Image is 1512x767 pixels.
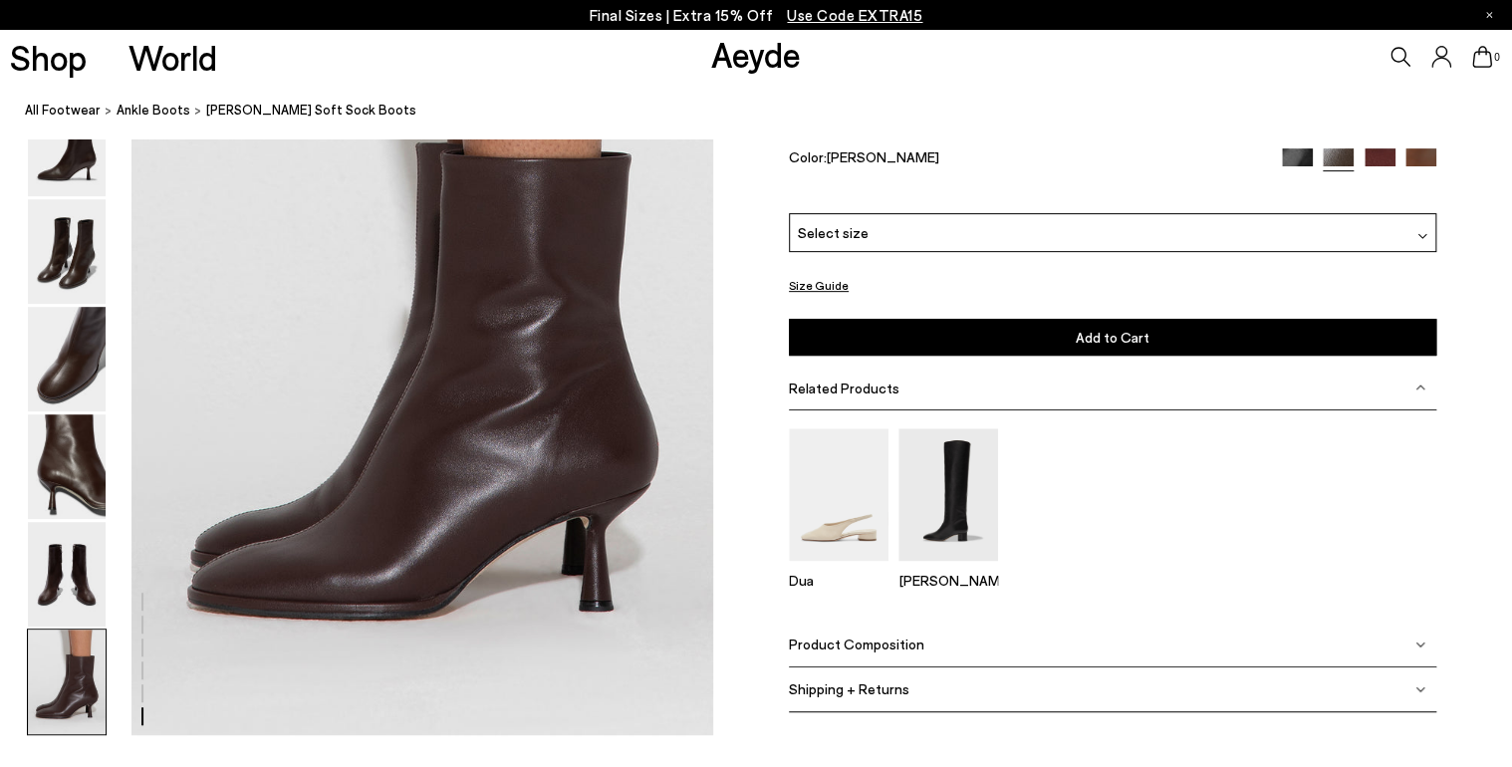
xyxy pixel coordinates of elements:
nav: breadcrumb [25,84,1512,138]
img: Dorothy Soft Sock Boots - Image 4 [28,414,106,519]
img: Willa Leather Over-Knee Boots [898,428,998,561]
p: [PERSON_NAME] [898,572,998,589]
img: svg%3E [1415,383,1425,392]
img: svg%3E [1415,684,1425,694]
img: Dorothy Soft Sock Boots - Image 5 [28,522,106,627]
button: Size Guide [789,273,849,298]
img: svg%3E [1417,231,1427,241]
span: Add to Cart [1076,329,1149,346]
a: All Footwear [25,100,101,121]
div: Color: [789,148,1261,171]
img: Dorothy Soft Sock Boots - Image 1 [28,92,106,196]
a: Dua Slingback Flats Dua [789,547,888,589]
button: Add to Cart [789,319,1436,356]
a: Willa Leather Over-Knee Boots [PERSON_NAME] [898,547,998,589]
span: Shipping + Returns [789,681,909,698]
a: 0 [1472,46,1492,68]
span: Related Products [789,380,899,396]
span: Product Composition [789,637,924,653]
span: Navigate to /collections/ss25-final-sizes [787,6,922,24]
img: Dorothy Soft Sock Boots - Image 6 [28,630,106,734]
a: World [128,40,217,75]
img: Dorothy Soft Sock Boots - Image 2 [28,199,106,304]
a: Shop [10,40,87,75]
span: Ankle Boots [117,102,190,118]
span: Select size [798,222,869,243]
span: [PERSON_NAME] [827,148,939,165]
a: Aeyde [711,33,801,75]
span: [PERSON_NAME] Soft Sock Boots [206,100,416,121]
span: 0 [1492,52,1502,63]
p: Final Sizes | Extra 15% Off [590,3,923,28]
img: svg%3E [1415,639,1425,649]
a: Ankle Boots [117,100,190,121]
img: Dua Slingback Flats [789,428,888,561]
img: Dorothy Soft Sock Boots - Image 3 [28,307,106,411]
p: Dua [789,572,888,589]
